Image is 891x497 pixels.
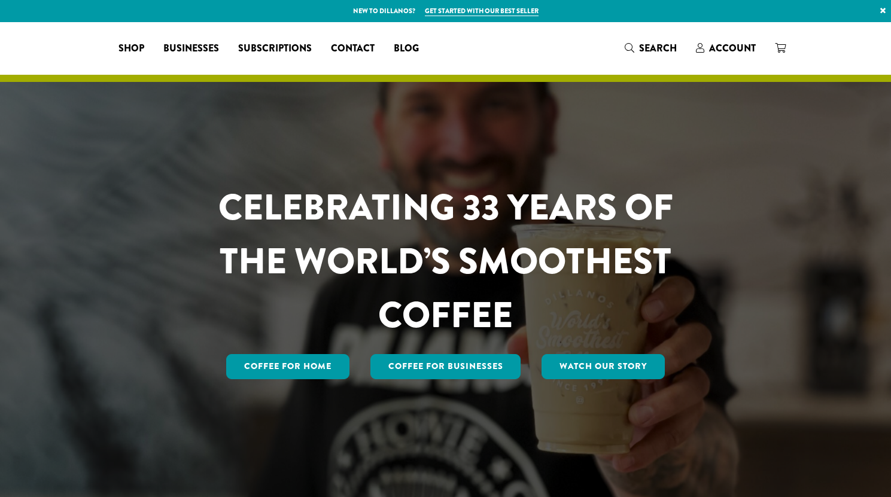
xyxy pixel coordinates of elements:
[238,41,312,56] span: Subscriptions
[331,41,375,56] span: Contact
[639,41,677,55] span: Search
[370,354,521,379] a: Coffee For Businesses
[709,41,756,55] span: Account
[118,41,144,56] span: Shop
[163,41,219,56] span: Businesses
[226,354,349,379] a: Coffee for Home
[183,181,708,342] h1: CELEBRATING 33 YEARS OF THE WORLD’S SMOOTHEST COFFEE
[542,354,665,379] a: Watch Our Story
[394,41,419,56] span: Blog
[109,39,154,58] a: Shop
[615,38,686,58] a: Search
[425,6,539,16] a: Get started with our best seller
